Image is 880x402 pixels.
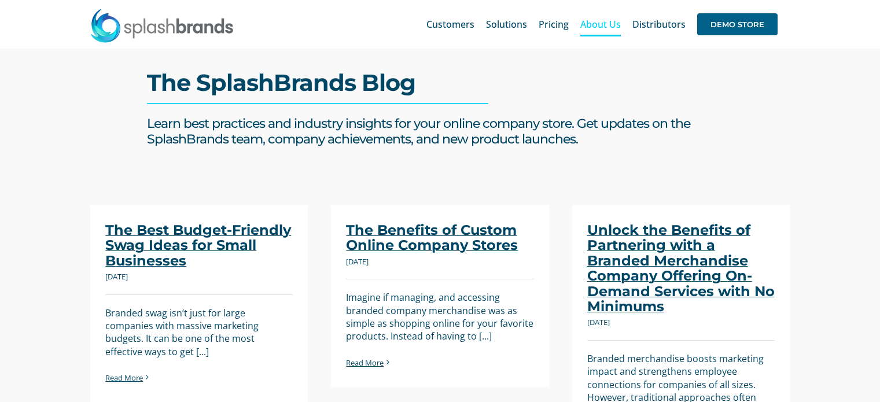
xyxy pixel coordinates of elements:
span: Pricing [539,20,569,29]
a: Unlock the Benefits of Partnering with a Branded Merchandise Company Offering On-Demand Services ... [587,222,775,315]
span: [DATE] [587,317,610,327]
span: [DATE] [105,271,128,282]
a: DEMO STORE [697,6,778,43]
span: Customers [426,20,474,29]
a: Customers [426,6,474,43]
nav: Main Menu [426,6,778,43]
a: Distributors [632,6,686,43]
a: The Best Budget-Friendly Swag Ideas for Small Businesses [105,222,291,269]
p: Branded swag isn’t just for large companies with massive marketing budgets. It can be one of the ... [105,307,293,359]
span: About Us [580,20,621,29]
a: More on The Benefits of Custom Online Company Stores [346,357,384,368]
span: Distributors [632,20,686,29]
h1: The SplashBrands Blog [147,71,716,94]
span: Solutions [486,20,527,29]
h3: Learn best practices and industry insights for your online company store. Get updates on the Spla... [147,116,716,147]
a: The Benefits of Custom Online Company Stores [346,222,518,253]
p: Imagine if managing, and accessing branded company merchandise was as simple as shopping online f... [346,291,533,343]
span: DEMO STORE [697,13,778,35]
img: SplashBrands.com Logo [90,8,234,43]
a: Pricing [539,6,569,43]
a: More on The Best Budget-Friendly Swag Ideas for Small Businesses [105,373,143,383]
span: [DATE] [346,256,369,267]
